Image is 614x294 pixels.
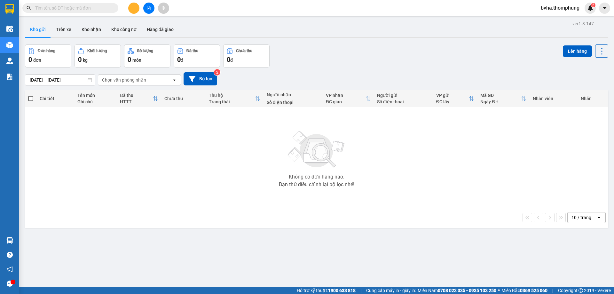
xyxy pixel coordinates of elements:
th: Toggle SortBy [117,90,161,107]
span: 0 [78,56,82,63]
div: VP nhận [326,93,366,98]
img: logo-vxr [5,4,14,14]
span: bvha.thomphung [536,4,585,12]
span: 0 [128,56,131,63]
strong: 0369 525 060 [520,288,547,293]
span: message [7,281,13,287]
div: VP gửi [436,93,469,98]
input: Tìm tên, số ĐT hoặc mã đơn [35,4,111,12]
div: Đã thu [186,49,198,53]
th: Toggle SortBy [206,90,264,107]
div: Chọn văn phòng nhận [102,77,146,83]
button: Trên xe [51,22,76,37]
div: Người nhận [267,92,319,97]
svg: open [172,77,177,83]
div: Bạn thử điều chỉnh lại bộ lọc nhé! [279,182,354,187]
span: notification [7,266,13,272]
div: Chi tiết [40,96,71,101]
sup: 2 [214,69,220,75]
span: Miền Nam [418,287,496,294]
div: Số điện thoại [377,99,430,104]
div: Không có đơn hàng nào. [289,174,344,179]
span: plus [132,6,136,10]
span: kg [83,58,88,63]
div: Trạng thái [209,99,255,104]
span: copyright [579,288,583,293]
button: plus [128,3,139,14]
span: món [132,58,141,63]
span: 2 [592,3,594,7]
span: Miền Bắc [501,287,547,294]
th: Toggle SortBy [323,90,374,107]
div: ver 1.8.147 [572,20,594,27]
button: Đã thu0đ [174,44,220,68]
span: | [552,287,553,294]
img: warehouse-icon [6,58,13,64]
div: Số điện thoại [267,100,319,105]
th: Toggle SortBy [477,90,530,107]
span: ⚪️ [498,289,500,292]
sup: 2 [591,3,595,7]
div: Khối lượng [87,49,107,53]
input: Select a date range. [25,75,95,85]
span: 0 [177,56,181,63]
div: Ngày ĐH [480,99,521,104]
div: ĐC lấy [436,99,469,104]
button: Kho công nợ [106,22,142,37]
button: Hàng đã giao [142,22,179,37]
span: 0 [227,56,230,63]
div: Chưa thu [164,96,202,101]
svg: open [596,215,602,220]
div: HTTT [120,99,153,104]
div: Nhãn [581,96,605,101]
span: caret-down [602,5,608,11]
div: Thu hộ [209,93,255,98]
div: Mã GD [480,93,521,98]
div: Nhân viên [533,96,574,101]
button: Lên hàng [563,45,592,57]
div: Tên món [77,93,114,98]
img: svg+xml;base64,PHN2ZyBjbGFzcz0ibGlzdC1wbHVnX19zdmciIHhtbG5zPSJodHRwOi8vd3d3LnczLm9yZy8yMDAwL3N2Zy... [285,127,349,172]
img: solution-icon [6,74,13,80]
button: Khối lượng0kg [75,44,121,68]
span: Cung cấp máy in - giấy in: [366,287,416,294]
span: đ [181,58,183,63]
th: Toggle SortBy [433,90,477,107]
div: Đã thu [120,93,153,98]
strong: 0708 023 035 - 0935 103 250 [438,288,496,293]
img: warehouse-icon [6,237,13,244]
span: question-circle [7,252,13,258]
span: file-add [146,6,151,10]
span: đơn [33,58,41,63]
span: 0 [28,56,32,63]
span: search [27,6,31,10]
button: Kho nhận [76,22,106,37]
button: Đơn hàng0đơn [25,44,71,68]
div: Người gửi [377,93,430,98]
button: caret-down [599,3,610,14]
img: warehouse-icon [6,26,13,32]
div: ĐC giao [326,99,366,104]
span: Hỗ trợ kỹ thuật: [297,287,356,294]
button: Bộ lọc [184,72,217,85]
div: 10 / trang [571,214,591,221]
span: đ [230,58,233,63]
div: Số lượng [137,49,153,53]
button: aim [158,3,169,14]
button: Chưa thu0đ [223,44,270,68]
span: | [360,287,361,294]
button: Kho gửi [25,22,51,37]
div: Chưa thu [236,49,252,53]
button: file-add [143,3,154,14]
button: Số lượng0món [124,44,170,68]
span: aim [161,6,166,10]
img: warehouse-icon [6,42,13,48]
strong: 1900 633 818 [328,288,356,293]
div: Ghi chú [77,99,114,104]
div: Đơn hàng [38,49,55,53]
img: icon-new-feature [587,5,593,11]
